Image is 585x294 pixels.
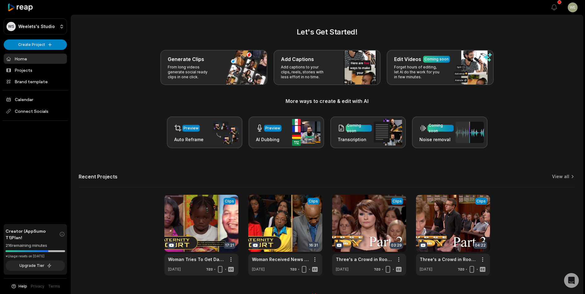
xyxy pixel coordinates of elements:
a: Three's a Crowd in Roommate Battle! | Part 3 [420,256,476,263]
a: Privacy [31,284,44,289]
a: Calendar [4,94,67,104]
p: Add captions to your clips, reels, stories with less effort in no time. [281,65,329,80]
div: WS [6,22,16,31]
a: Home [4,54,67,64]
h3: Generate Clips [168,55,204,63]
button: Upgrade Tier [6,260,65,271]
span: Help [19,284,27,289]
h2: Recent Projects [79,174,117,180]
div: 216 remaining minutes [6,243,65,249]
h3: AI Dubbing [256,136,282,143]
img: ai_dubbing.png [292,119,320,146]
a: Three's a Crowd in Roommate Battle! | Part 2 [336,256,393,263]
button: Help [11,284,27,289]
a: Woman Tries To Get Daughter To Be Beneficiary Of Deceased Man (Full Episode) | Paternity Court [168,256,225,263]
a: Projects [4,65,67,75]
a: Woman Received News About Paternity Doubts On Her Birthday (Full Episode) | Paternity Court [252,256,309,263]
a: View all [552,174,569,180]
div: Coming soon [347,123,371,134]
p: Weelets's Studio [18,24,55,29]
h3: More ways to create & edit with AI [79,97,575,105]
div: Coming soon [429,123,452,134]
div: Preview [183,125,199,131]
span: Creator (AppSumo T1) Plan! [6,228,59,241]
div: *Usage resets on [DATE] [6,254,65,259]
a: Terms [48,284,60,289]
div: Open Intercom Messenger [564,273,579,288]
h3: Noise removal [419,136,454,143]
h3: Auto Reframe [174,136,204,143]
img: noise_removal.png [455,122,484,143]
a: Brand template [4,76,67,87]
div: Preview [265,125,280,131]
p: Forget hours of editing, let AI do the work for you in few minutes. [394,65,442,80]
h3: Edit Videos [394,55,421,63]
h2: Let's Get Started! [79,27,575,38]
h3: Transcription [338,136,372,143]
span: Connect Socials [4,106,67,117]
h3: Add Captions [281,55,314,63]
button: Create Project [4,39,67,50]
div: Coming soon [424,56,449,62]
img: transcription.png [374,119,402,145]
p: From long videos generate social ready clips in one click. [168,65,216,80]
img: auto_reframe.png [210,120,239,145]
